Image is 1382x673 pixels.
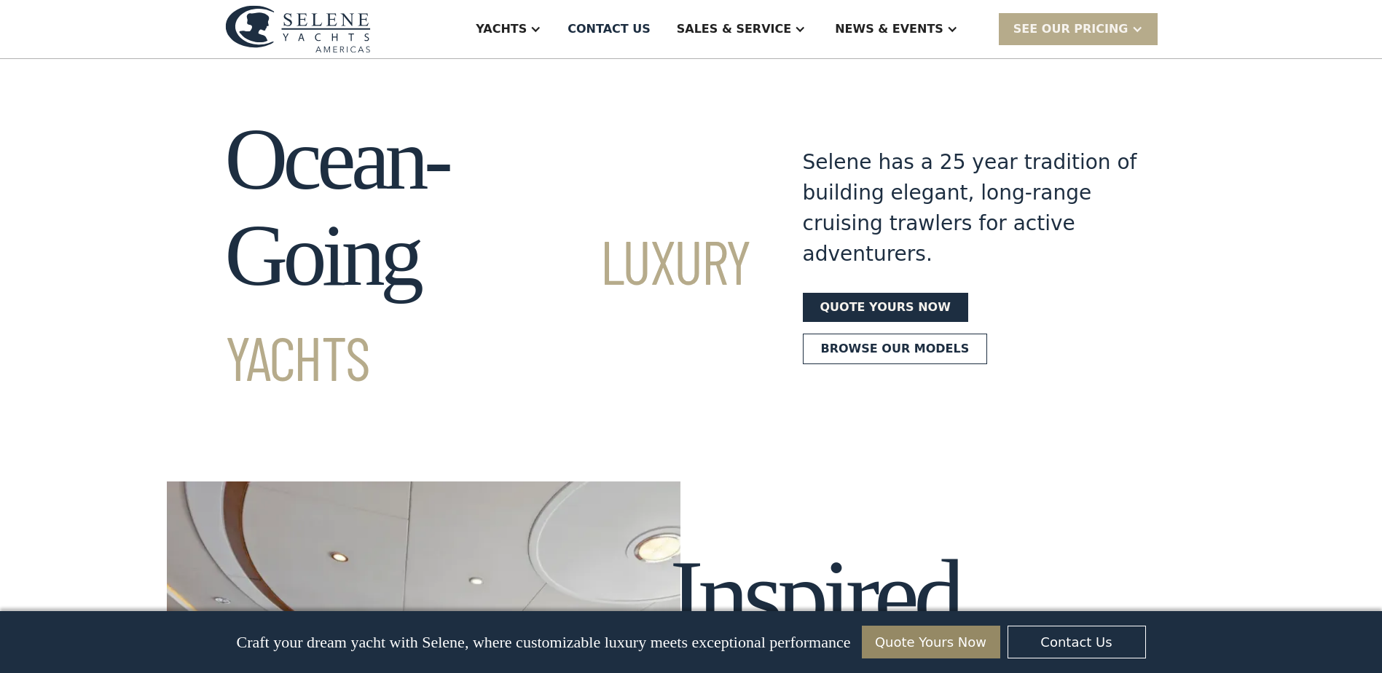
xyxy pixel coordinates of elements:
p: Craft your dream yacht with Selene, where customizable luxury meets exceptional performance [236,633,850,652]
div: Sales & Service [677,20,791,38]
a: Browse our models [803,334,988,364]
div: Contact US [568,20,651,38]
div: Selene has a 25 year tradition of building elegant, long-range cruising trawlers for active adven... [803,147,1138,269]
div: News & EVENTS [835,20,943,38]
div: SEE Our Pricing [999,13,1158,44]
div: SEE Our Pricing [1013,20,1128,38]
img: logo [225,5,371,52]
h1: Ocean-Going [225,111,750,400]
a: Contact Us [1008,626,1146,658]
a: Quote yours now [803,293,968,322]
a: Quote Yours Now [862,626,1000,658]
span: Luxury Yachts [225,224,750,393]
div: Yachts [476,20,527,38]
